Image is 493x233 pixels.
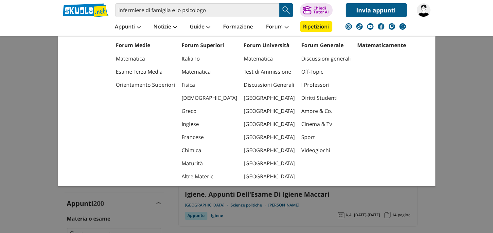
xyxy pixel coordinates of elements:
div: Chiedi Tutor AI [313,6,329,14]
span: Forum Medie [116,42,150,49]
a: Francese [182,131,238,144]
img: instagram [345,23,352,30]
a: Orientamento Superiori [116,78,175,91]
a: [GEOGRAPHIC_DATA] [244,144,295,157]
a: Inglese [182,117,238,131]
a: Amore & Co. [302,104,351,117]
a: Matematica [244,52,295,65]
img: facebook [378,23,384,30]
a: Chimica [182,144,238,157]
a: Formazione [222,21,255,33]
img: za_galeto [417,3,431,17]
a: Discussioni Generali [244,78,295,91]
a: Italiano [182,52,238,65]
a: Off-Topic [302,65,351,78]
a: Fisica [182,78,238,91]
a: [GEOGRAPHIC_DATA] [244,131,295,144]
a: Ripetizioni [300,21,332,32]
img: Cerca appunti, riassunti o versioni [281,5,291,15]
span: Forum Generale [302,42,344,49]
img: tiktok [356,23,363,30]
a: Altre Materie [182,170,238,183]
a: Greco [182,104,238,117]
a: Discussioni generali [302,52,351,65]
img: WhatsApp [399,23,406,30]
span: Forum Università [244,42,290,49]
a: I Professori [302,78,351,91]
a: [DEMOGRAPHIC_DATA] [182,91,238,104]
span: Forum Superiori [182,42,224,49]
a: Appunti [114,21,142,33]
a: Forum [265,21,290,33]
a: Diritti Studenti [302,91,351,104]
a: Esame Terza Media [116,65,175,78]
a: Matematica [182,65,238,78]
a: Test di Ammissione [244,65,295,78]
button: Search Button [279,3,293,17]
a: Sport [302,131,351,144]
a: [GEOGRAPHIC_DATA] [244,157,295,170]
a: Invia appunti [346,3,407,17]
button: ChiediTutor AI [300,3,333,17]
a: [GEOGRAPHIC_DATA] [244,170,295,183]
img: youtube [367,23,374,30]
a: [GEOGRAPHIC_DATA] [244,104,295,117]
a: [GEOGRAPHIC_DATA] [244,91,295,104]
a: Notizie [152,21,179,33]
a: Videogiochi [302,144,351,157]
img: twitch [389,23,395,30]
a: Cinema & Tv [302,117,351,131]
a: Matematica [116,52,175,65]
a: Maturità [182,157,238,170]
a: Guide [188,21,212,33]
input: Cerca appunti, riassunti o versioni [115,3,279,17]
a: [GEOGRAPHIC_DATA] [244,117,295,131]
a: Matematicamente [358,42,406,49]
